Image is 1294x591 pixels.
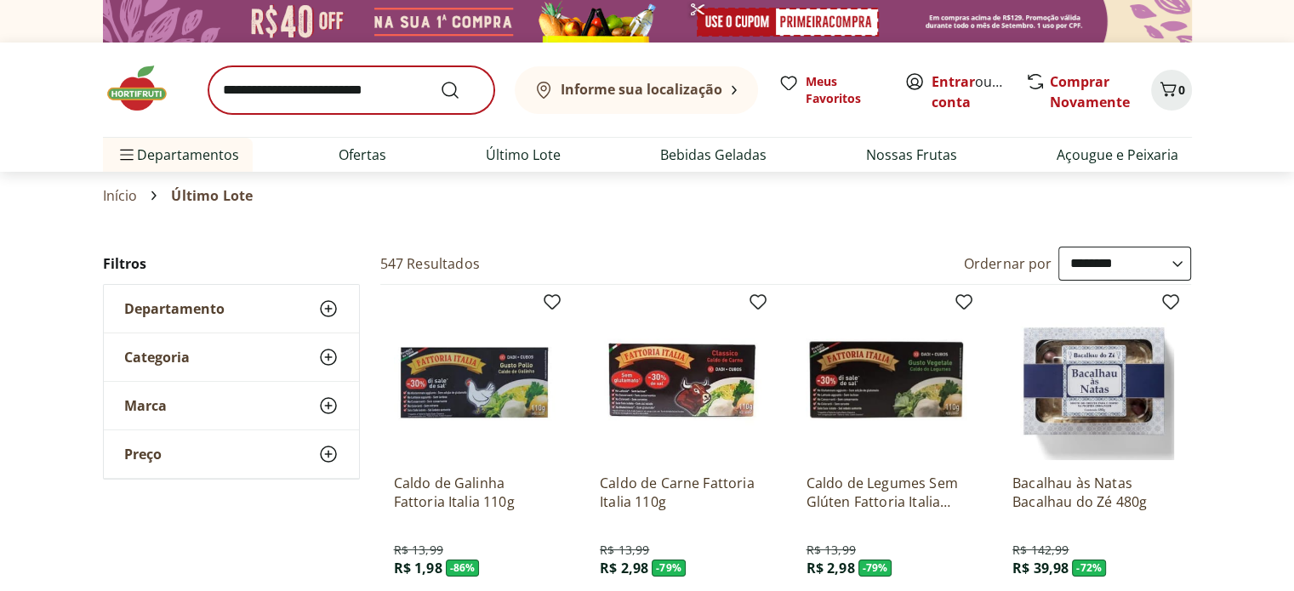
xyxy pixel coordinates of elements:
[103,247,360,281] h2: Filtros
[124,446,162,463] span: Preço
[104,382,359,429] button: Marca
[1012,559,1069,577] span: R$ 39,98
[394,298,556,460] img: Caldo de Galinha Fattoria Italia 110g
[1012,474,1174,511] a: Bacalhau às Natas Bacalhau do Zé 480g
[486,145,561,165] a: Último Lote
[1050,72,1130,111] a: Comprar Novamente
[124,397,167,414] span: Marca
[103,188,138,203] a: Início
[117,134,239,175] span: Departamentos
[806,542,855,559] span: R$ 13,99
[1057,145,1178,165] a: Açougue e Peixaria
[440,80,481,100] button: Submit Search
[103,63,188,114] img: Hortifruti
[858,560,892,577] span: - 79 %
[778,73,884,107] a: Meus Favoritos
[1178,82,1185,98] span: 0
[104,285,359,332] button: Departamento
[561,80,722,99] b: Informe sua localização
[117,134,137,175] button: Menu
[660,145,767,165] a: Bebidas Geladas
[1012,542,1069,559] span: R$ 142,99
[866,145,957,165] a: Nossas Frutas
[600,559,648,577] span: R$ 2,98
[1072,560,1106,577] span: - 72 %
[124,300,225,317] span: Departamento
[339,145,386,165] a: Ofertas
[446,560,480,577] span: - 86 %
[932,72,975,91] a: Entrar
[652,560,686,577] span: - 79 %
[806,298,967,460] img: Caldo de Legumes Sem Glúten Fattoria Italia 110g
[124,349,190,366] span: Categoria
[806,559,854,577] span: R$ 2,98
[600,298,761,460] img: Caldo de Carne Fattoria Italia 110g
[104,430,359,478] button: Preço
[806,73,884,107] span: Meus Favoritos
[806,474,967,511] a: Caldo de Legumes Sem Glúten Fattoria Italia 110g
[171,188,253,203] span: Último Lote
[1012,298,1174,460] img: Bacalhau às Natas Bacalhau do Zé 480g
[208,66,494,114] input: search
[600,474,761,511] a: Caldo de Carne Fattoria Italia 110g
[394,542,443,559] span: R$ 13,99
[932,71,1007,112] span: ou
[380,254,480,273] h2: 547 Resultados
[600,542,649,559] span: R$ 13,99
[1151,70,1192,111] button: Carrinho
[964,254,1052,273] label: Ordernar por
[104,333,359,381] button: Categoria
[932,72,1025,111] a: Criar conta
[394,559,442,577] span: R$ 1,98
[515,66,758,114] button: Informe sua localização
[394,474,556,511] a: Caldo de Galinha Fattoria Italia 110g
